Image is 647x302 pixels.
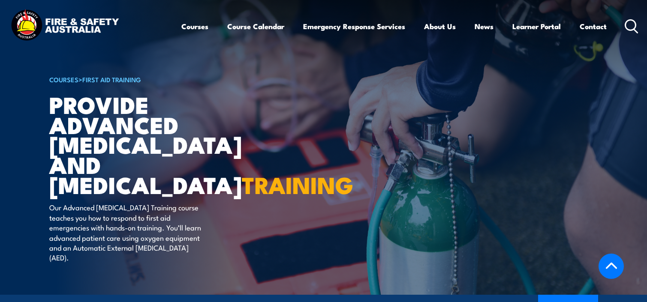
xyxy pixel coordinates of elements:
[242,166,353,202] strong: TRAINING
[512,15,561,38] a: Learner Portal
[475,15,494,38] a: News
[424,15,456,38] a: About Us
[227,15,284,38] a: Course Calendar
[49,74,261,84] h6: >
[49,75,78,84] a: COURSES
[303,15,405,38] a: Emergency Response Services
[580,15,607,38] a: Contact
[82,75,141,84] a: First Aid Training
[49,202,206,262] p: Our Advanced [MEDICAL_DATA] Training course teaches you how to respond to first aid emergencies w...
[181,15,208,38] a: Courses
[49,94,261,194] h1: Provide Advanced [MEDICAL_DATA] and [MEDICAL_DATA]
